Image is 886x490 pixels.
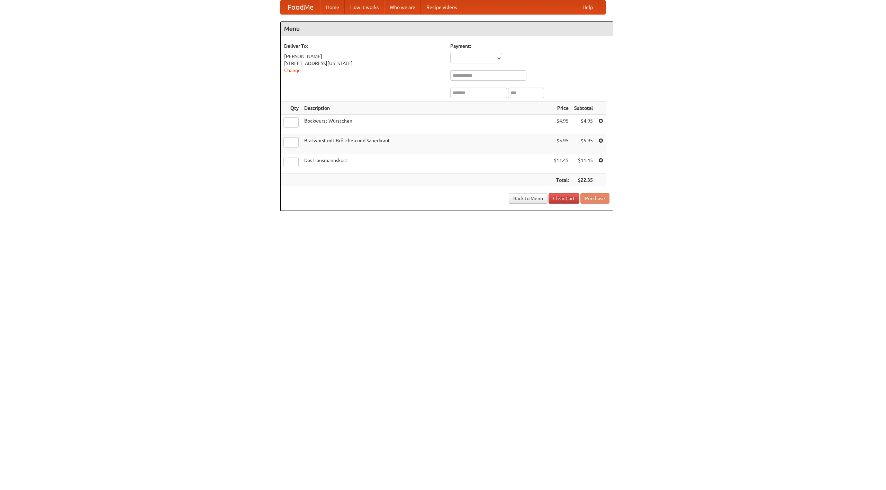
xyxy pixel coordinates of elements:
[571,154,596,174] td: $11.45
[450,43,609,50] h5: Payment:
[421,0,462,14] a: Recipe videos
[551,154,571,174] td: $11.45
[509,193,548,204] a: Back to Menu
[551,174,571,187] th: Total:
[549,193,579,204] a: Clear Cart
[284,60,443,67] div: [STREET_ADDRESS][US_STATE]
[551,134,571,154] td: $5.95
[571,174,596,187] th: $22.35
[301,134,551,154] td: Bratwurst mit Brötchen und Sauerkraut
[551,115,571,134] td: $4.95
[281,102,301,115] th: Qty
[384,0,421,14] a: Who we are
[577,0,598,14] a: Help
[571,134,596,154] td: $5.95
[320,0,345,14] a: Home
[571,102,596,115] th: Subtotal
[301,154,551,174] td: Das Hausmannskost
[580,193,609,204] button: Purchase
[301,115,551,134] td: Bockwurst Würstchen
[571,115,596,134] td: $4.95
[345,0,384,14] a: How it works
[281,22,613,36] h4: Menu
[284,53,443,60] div: [PERSON_NAME]
[281,0,320,14] a: FoodMe
[301,102,551,115] th: Description
[284,68,301,73] a: Change
[284,43,443,50] h5: Deliver To:
[551,102,571,115] th: Price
